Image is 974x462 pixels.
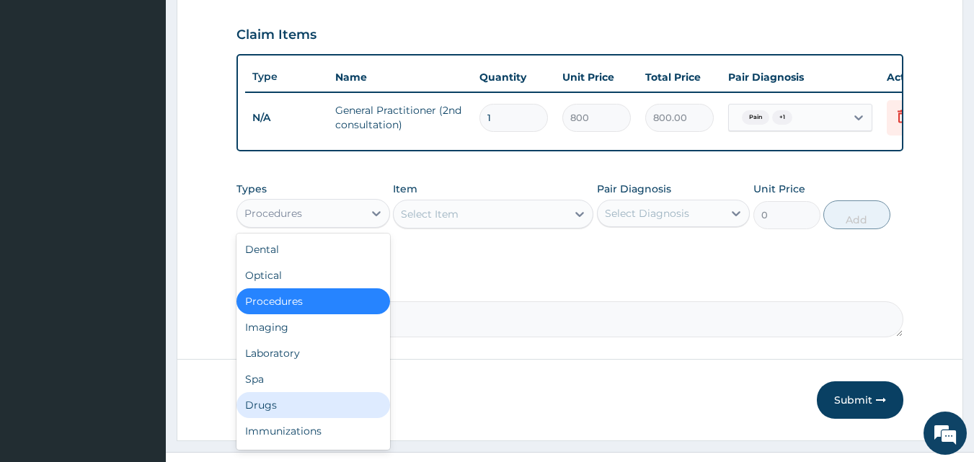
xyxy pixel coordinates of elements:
div: Dental [236,236,390,262]
label: Comment [236,281,904,293]
th: Actions [880,63,952,92]
img: d_794563401_company_1708531726252_794563401 [27,72,58,108]
div: Procedures [244,206,302,221]
div: Minimize live chat window [236,7,271,42]
div: Select Item [401,207,459,221]
div: Immunizations [236,418,390,444]
div: Laboratory [236,340,390,366]
div: Drugs [236,392,390,418]
button: Submit [817,381,903,419]
th: Total Price [638,63,721,92]
div: Spa [236,366,390,392]
th: Type [245,63,328,90]
button: Add [823,200,890,229]
label: Item [393,182,417,196]
span: We're online! [84,139,199,285]
label: Unit Price [753,182,805,196]
th: Unit Price [555,63,638,92]
th: Pair Diagnosis [721,63,880,92]
div: Procedures [236,288,390,314]
th: Quantity [472,63,555,92]
div: Imaging [236,314,390,340]
h3: Claim Items [236,27,316,43]
td: General Practitioner (2nd consultation) [328,96,472,139]
span: + 1 [772,110,792,125]
label: Pair Diagnosis [597,182,671,196]
td: N/A [245,105,328,131]
div: Chat with us now [75,81,242,99]
span: Pain [742,110,769,125]
label: Types [236,183,267,195]
textarea: Type your message and hit 'Enter' [7,308,275,359]
th: Name [328,63,472,92]
div: Select Diagnosis [605,206,689,221]
div: Optical [236,262,390,288]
